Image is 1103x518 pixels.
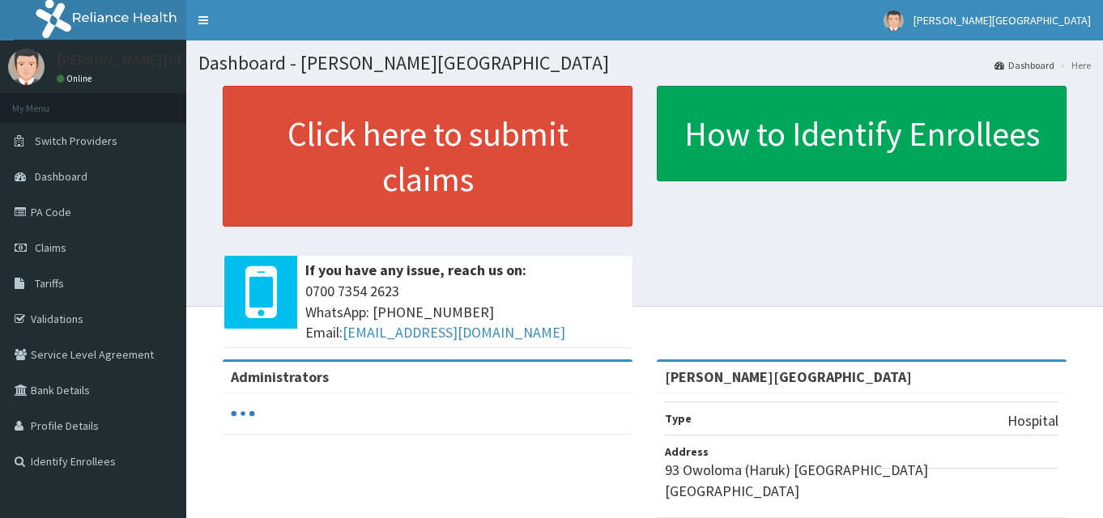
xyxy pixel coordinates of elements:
span: Switch Providers [35,134,117,148]
a: How to Identify Enrollees [657,86,1067,181]
span: Tariffs [35,276,64,291]
a: Dashboard [994,58,1054,72]
span: 0700 7354 2623 WhatsApp: [PHONE_NUMBER] Email: [305,281,624,343]
h1: Dashboard - [PERSON_NAME][GEOGRAPHIC_DATA] [198,53,1091,74]
span: Dashboard [35,169,87,184]
a: Click here to submit claims [223,86,632,227]
svg: audio-loading [231,401,255,426]
p: 93 Owoloma (Haruk) [GEOGRAPHIC_DATA] [GEOGRAPHIC_DATA] [665,460,1058,501]
b: Administrators [231,367,329,386]
p: Hospital [1007,410,1058,431]
a: Online [57,73,96,84]
b: Address [665,444,709,459]
b: If you have any issue, reach us on: [305,261,526,279]
a: [EMAIL_ADDRESS][DOMAIN_NAME] [343,323,565,342]
img: User Image [8,49,45,85]
strong: [PERSON_NAME][GEOGRAPHIC_DATA] [665,367,912,386]
b: Type [665,411,692,426]
li: Here [1056,58,1091,72]
p: [PERSON_NAME][GEOGRAPHIC_DATA] [57,53,296,67]
span: Claims [35,240,66,255]
span: [PERSON_NAME][GEOGRAPHIC_DATA] [913,13,1091,28]
img: User Image [884,11,904,31]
